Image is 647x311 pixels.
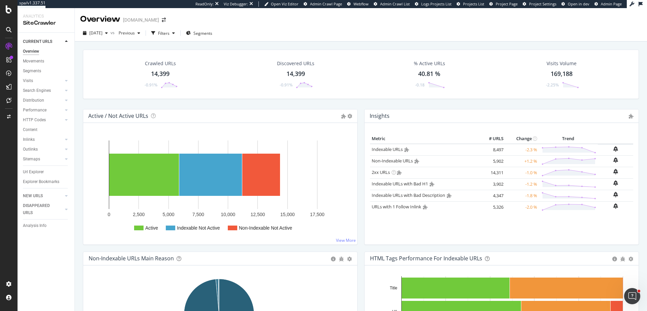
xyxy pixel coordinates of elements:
[372,181,428,187] a: Indexable URLs with Bad H1
[489,1,518,7] a: Project Page
[523,1,556,7] a: Project Settings
[372,204,421,210] a: URLs with 1 Follow Inlink
[505,178,539,190] td: -1.2 %
[505,190,539,201] td: -1.8 %
[505,155,539,167] td: +1.2 %
[23,77,33,84] div: Visits
[280,82,292,88] div: -0.91%
[457,1,484,7] a: Projects List
[23,48,70,55] a: Overview
[193,30,212,36] span: Segments
[463,1,484,6] span: Projects List
[177,225,220,231] text: Indexable Not Active
[133,212,145,217] text: 2,500
[447,193,452,198] i: Admin
[347,114,352,119] i: Options
[280,212,295,217] text: 15,000
[594,1,622,7] a: Admin Page
[415,1,452,7] a: Logs Projects List
[613,146,618,152] div: bell-plus
[23,68,41,75] div: Segments
[23,58,70,65] a: Movements
[23,136,63,143] a: Inlinks
[23,19,69,27] div: SiteCrawler
[546,82,559,88] div: -2.25%
[341,114,346,119] i: Admin
[23,116,63,124] a: HTTP Codes
[347,257,352,261] div: gear
[613,203,618,209] div: bell-plus
[505,201,539,213] td: -2.0 %
[80,28,111,38] button: [DATE]
[414,60,445,67] div: % Active URLs
[478,144,505,156] td: 8,497
[116,28,143,38] button: Previous
[496,1,518,6] span: Project Page
[23,68,70,75] a: Segments
[304,1,342,7] a: Admin Crawl Page
[23,107,63,114] a: Performance
[23,222,70,229] a: Analysis Info
[277,60,314,67] div: Discovered URLs
[624,288,640,304] iframe: Intercom live chat
[372,169,390,175] a: 2xx URLs
[23,107,47,114] div: Performance
[23,222,47,229] div: Analysis Info
[23,87,51,94] div: Search Engines
[23,202,63,216] a: DISAPPEARED URLS
[23,146,63,153] a: Outlinks
[251,212,265,217] text: 12,500
[478,201,505,213] td: 5,326
[23,156,63,163] a: Sitemaps
[353,1,369,6] span: Webflow
[620,257,625,261] div: bug
[23,192,63,200] a: NEW URLS
[414,159,419,163] i: Admin
[478,167,505,178] td: 14,311
[380,1,410,6] span: Admin Crawl List
[478,190,505,201] td: 4,347
[478,155,505,167] td: 5,902
[423,205,428,209] i: Admin
[221,212,235,217] text: 10,000
[529,1,556,6] span: Project Settings
[370,111,390,121] h4: Insights
[629,114,634,119] i: Admin
[310,1,342,6] span: Admin Crawl Page
[23,202,57,216] div: DISAPPEARED URLS
[568,1,589,6] span: Open in dev
[116,30,135,36] span: Previous
[23,178,70,185] a: Explorer Bookmarks
[339,257,344,261] div: bug
[88,111,148,121] h4: Active / Not Active URLs
[418,70,440,78] div: 40.81 %
[372,192,445,198] a: Indexable URLs with Bad Description
[505,134,539,144] th: Change
[89,255,174,262] div: Non-Indexable URLs Main Reason
[89,30,102,36] span: 2025 Sep. 26th
[149,28,178,38] button: Filters
[23,126,37,133] div: Content
[23,87,63,94] a: Search Engines
[163,212,175,217] text: 5,000
[23,178,59,185] div: Explorer Bookmarks
[89,134,349,239] div: A chart.
[347,1,369,7] a: Webflow
[478,178,505,190] td: 3,902
[23,38,52,45] div: CURRENT URLS
[224,1,248,7] div: Viz Debugger:
[123,17,159,23] div: [DOMAIN_NAME]
[404,147,409,152] i: Admin
[613,192,618,197] div: bell-plus
[478,134,505,144] th: # URLS
[271,1,299,6] span: Open Viz Editor
[183,28,215,38] button: Segments
[195,1,214,7] div: ReadOnly:
[111,30,116,35] span: vs
[310,212,325,217] text: 17,500
[336,237,356,243] a: View More
[23,156,40,163] div: Sitemaps
[23,48,39,55] div: Overview
[331,257,336,261] div: circle-info
[158,30,170,36] div: Filters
